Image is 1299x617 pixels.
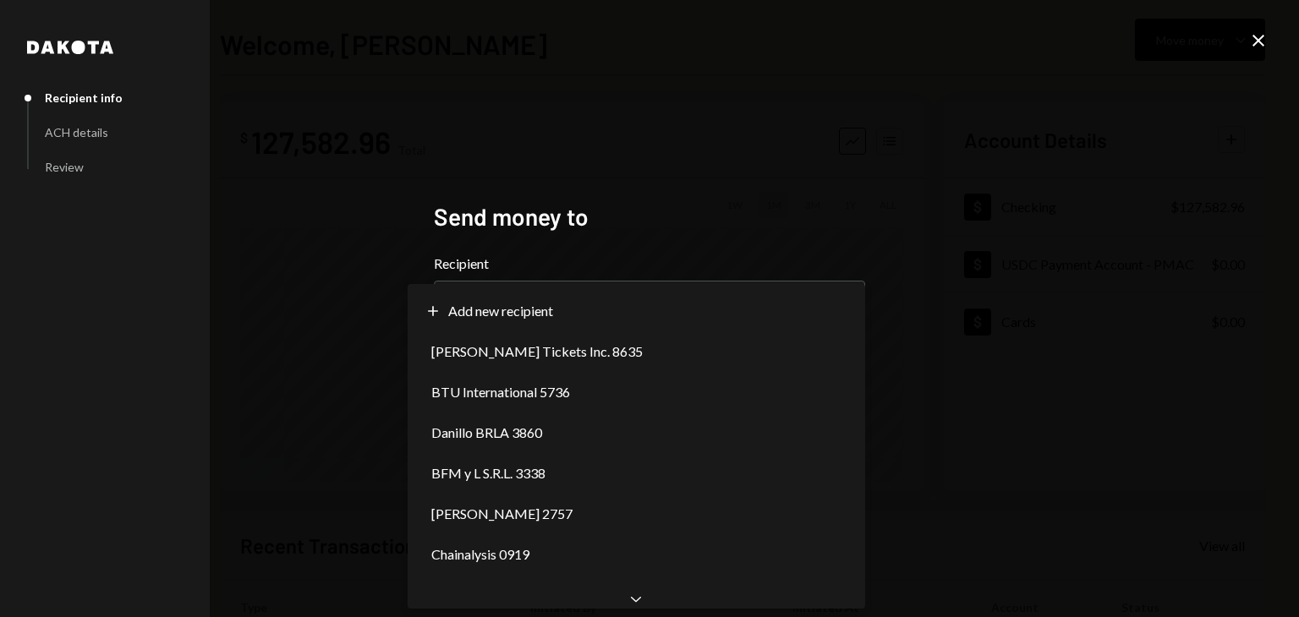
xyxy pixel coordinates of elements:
[434,200,865,233] h2: Send money to
[431,341,643,362] span: [PERSON_NAME] Tickets Inc. 8635
[431,463,545,483] span: BFM y L S.R.L. 3338
[431,423,542,443] span: Danillo BRLA 3860
[431,585,598,605] span: My World Channel LLC 7203
[431,544,529,565] span: Chainalysis 0919
[434,281,865,328] button: Recipient
[431,504,573,524] span: [PERSON_NAME] 2757
[45,125,108,139] div: ACH details
[45,90,123,105] div: Recipient info
[431,382,570,402] span: BTU International 5736
[434,254,865,274] label: Recipient
[448,301,553,321] span: Add new recipient
[45,160,84,174] div: Review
